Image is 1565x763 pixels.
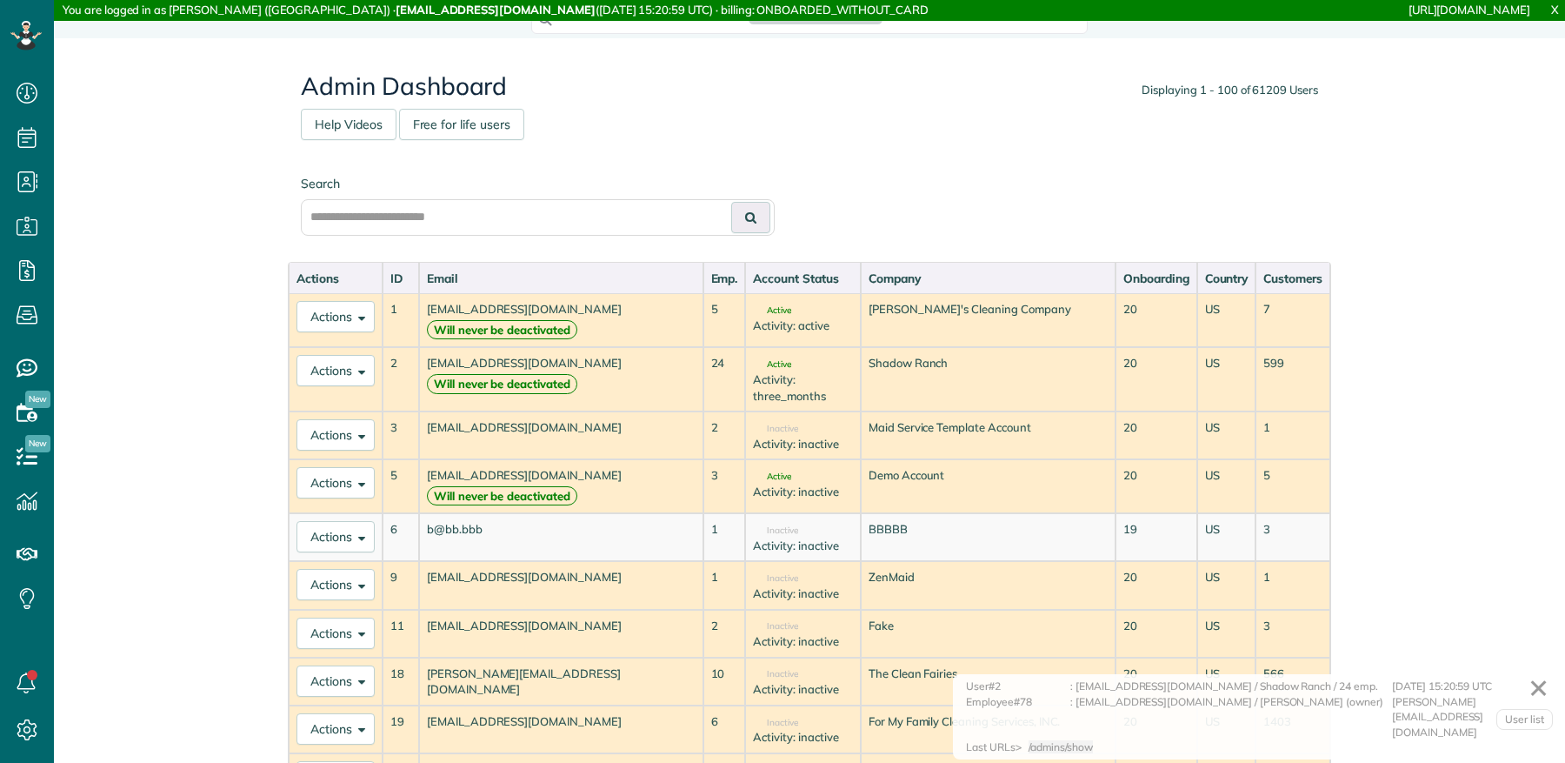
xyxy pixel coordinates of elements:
button: Actions [296,419,375,451]
td: 20 [1115,459,1197,513]
div: Employee#78 [966,694,1070,740]
td: 3 [703,459,746,513]
div: Activity: inactive [753,681,852,698]
button: Actions [296,713,375,745]
td: 20 [1115,347,1197,412]
td: 5 [383,459,419,513]
td: [PERSON_NAME][EMAIL_ADDRESS][DOMAIN_NAME] [419,658,703,706]
td: 1 [703,561,746,609]
td: BBBBB [861,513,1115,561]
td: [EMAIL_ADDRESS][DOMAIN_NAME] [419,293,703,347]
td: 9 [383,561,419,609]
div: User#2 [966,679,1070,694]
td: 18 [383,658,419,706]
td: [EMAIL_ADDRESS][DOMAIN_NAME] [419,412,703,459]
a: ✕ [1520,667,1557,709]
span: Inactive [753,526,798,535]
div: Activity: three_months [753,371,852,404]
button: Actions [296,301,375,332]
button: Actions [296,355,375,386]
td: [EMAIL_ADDRESS][DOMAIN_NAME] [419,347,703,412]
td: 19 [1115,513,1197,561]
div: Activity: inactive [753,538,852,554]
td: 20 [1115,561,1197,609]
td: 19 [383,706,419,753]
div: : [EMAIL_ADDRESS][DOMAIN_NAME] / [PERSON_NAME] (owner) [1070,694,1392,740]
td: Shadow Ranch [861,347,1115,412]
button: Actions [296,666,375,697]
td: 2 [383,347,419,412]
span: New [25,435,50,452]
td: 20 [1115,610,1197,658]
strong: [EMAIL_ADDRESS][DOMAIN_NAME] [396,3,596,17]
td: 6 [703,706,746,753]
td: The Clean Fairies [861,658,1115,706]
button: Actions [296,618,375,649]
div: Displaying 1 - 100 of 61209 Users [1142,82,1318,98]
td: 3 [383,412,419,459]
div: Company [869,270,1108,287]
td: For My Family Cleaning Services, INC. [861,706,1115,753]
div: Activity: inactive [753,633,852,650]
td: [PERSON_NAME]'s Cleaning Company [861,293,1115,347]
button: Actions [296,521,375,552]
div: [DATE] 15:20:59 UTC [1392,679,1548,694]
div: Activity: active [753,318,852,334]
div: Customers [1263,270,1322,287]
td: US [1197,412,1256,459]
td: 2 [703,610,746,658]
td: 10 [703,658,746,706]
span: Inactive [753,670,798,679]
td: 566 [1255,658,1330,706]
td: 20 [1115,658,1197,706]
td: 2 [703,412,746,459]
button: Actions [296,467,375,499]
td: Fake [861,610,1115,658]
td: 599 [1255,347,1330,412]
div: Activity: inactive [753,484,852,500]
strong: Will never be deactivated [427,374,577,394]
td: US [1197,561,1256,609]
td: US [1197,347,1256,412]
td: 11 [383,610,419,658]
div: > [1016,740,1101,755]
span: Inactive [753,425,798,433]
div: Activity: inactive [753,729,852,746]
td: 24 [703,347,746,412]
div: Emp. [711,270,738,287]
div: Country [1205,270,1249,287]
button: Actions [296,569,375,600]
a: Help Videos [301,109,396,140]
td: 5 [1255,459,1330,513]
td: 7 [1255,293,1330,347]
td: US [1197,513,1256,561]
span: Inactive [753,622,798,631]
td: US [1197,293,1256,347]
td: 3 [1255,610,1330,658]
div: ID [390,270,411,287]
div: Email [427,270,696,287]
td: b@bb.bbb [419,513,703,561]
a: Free for life users [399,109,524,140]
div: Activity: inactive [753,586,852,602]
strong: Will never be deactivated [427,486,577,506]
div: Account Status [753,270,852,287]
td: 1 [703,513,746,561]
td: [EMAIL_ADDRESS][DOMAIN_NAME] [419,459,703,513]
strong: Will never be deactivated [427,320,577,340]
div: Actions [296,270,375,287]
td: 1 [1255,561,1330,609]
td: ZenMaid [861,561,1115,609]
td: [EMAIL_ADDRESS][DOMAIN_NAME] [419,561,703,609]
span: Inactive [753,574,798,583]
a: [URL][DOMAIN_NAME] [1408,3,1530,17]
td: Demo Account [861,459,1115,513]
td: 20 [1115,412,1197,459]
div: [PERSON_NAME][EMAIL_ADDRESS][DOMAIN_NAME] [1392,694,1548,740]
div: Last URLs [966,740,1016,755]
td: 1 [1255,412,1330,459]
div: Onboarding [1123,270,1189,287]
td: [EMAIL_ADDRESS][DOMAIN_NAME] [419,610,703,658]
td: [EMAIL_ADDRESS][DOMAIN_NAME] [419,706,703,753]
span: Active [753,360,791,369]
